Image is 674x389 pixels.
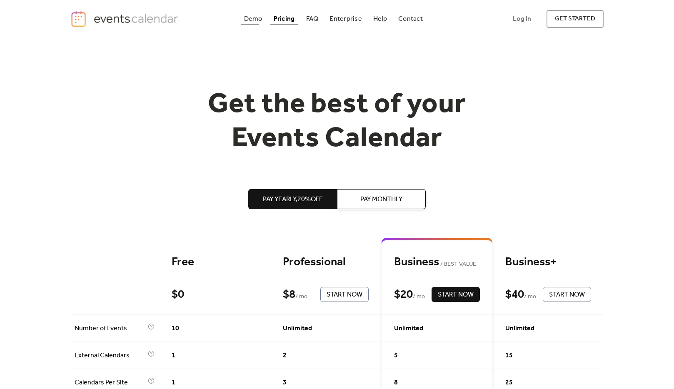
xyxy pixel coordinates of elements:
span: 5 [394,351,398,361]
span: 1 [172,378,175,388]
span: 1 [172,351,175,361]
a: Contact [395,13,426,25]
span: 25 [505,378,513,388]
button: Start Now [543,287,591,302]
div: Free [172,255,257,269]
span: BEST VALUE [439,259,476,269]
div: Help [373,17,387,21]
span: 15 [505,351,513,361]
span: / mo [413,292,425,302]
span: Unlimited [394,324,423,334]
a: Demo [241,13,266,25]
a: Pricing [270,13,298,25]
span: Unlimited [283,324,312,334]
span: 3 [283,378,287,388]
span: 8 [394,378,398,388]
span: / mo [295,292,307,302]
a: home [70,10,180,27]
div: Pricing [274,17,295,21]
div: $ 40 [505,287,524,302]
span: 2 [283,351,287,361]
div: $ 0 [172,287,184,302]
button: Start Now [320,287,369,302]
a: Log In [504,10,539,28]
span: Pay Monthly [360,194,402,204]
div: Contact [398,17,423,21]
a: FAQ [303,13,322,25]
span: / mo [524,292,536,302]
div: Demo [244,17,262,21]
a: get started [547,10,604,28]
div: Enterprise [330,17,362,21]
div: $ 8 [283,287,295,302]
div: Professional [283,255,369,269]
h1: Get the best of your Events Calendar [177,88,497,156]
button: Start Now [432,287,480,302]
span: Pay Yearly, 20% off [263,194,322,204]
span: Calendars Per Site [75,378,146,388]
a: Enterprise [326,13,365,25]
div: $ 20 [394,287,413,302]
span: Number of Events [75,324,146,334]
div: Business+ [505,255,591,269]
span: Start Now [438,290,474,300]
a: Help [370,13,390,25]
div: Business [394,255,480,269]
span: Start Now [327,290,362,300]
div: FAQ [306,17,319,21]
button: Pay Yearly,20%off [248,189,337,209]
span: Unlimited [505,324,534,334]
span: External Calendars [75,351,146,361]
span: 10 [172,324,179,334]
button: Pay Monthly [337,189,426,209]
span: Start Now [549,290,585,300]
